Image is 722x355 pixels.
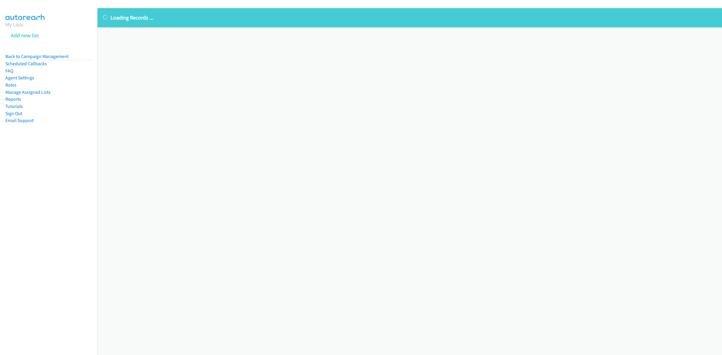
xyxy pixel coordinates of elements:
p: Loading Records ... [103,14,717,22]
a: Tutorials [5,103,23,109]
a: Manage Assigned Lists [5,89,51,95]
a: Scheduled Callbacks [5,61,47,66]
a: Back to Campaign Management [5,54,69,59]
a: Reports [5,96,21,102]
a: Email Support [5,118,34,123]
a: Agent Settings [5,75,34,81]
a: Add new list [11,32,39,39]
a: Roles [5,82,17,88]
a: Sign Out [5,111,22,116]
a: My Lists [5,21,23,28]
a: FAQ [5,68,13,74]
